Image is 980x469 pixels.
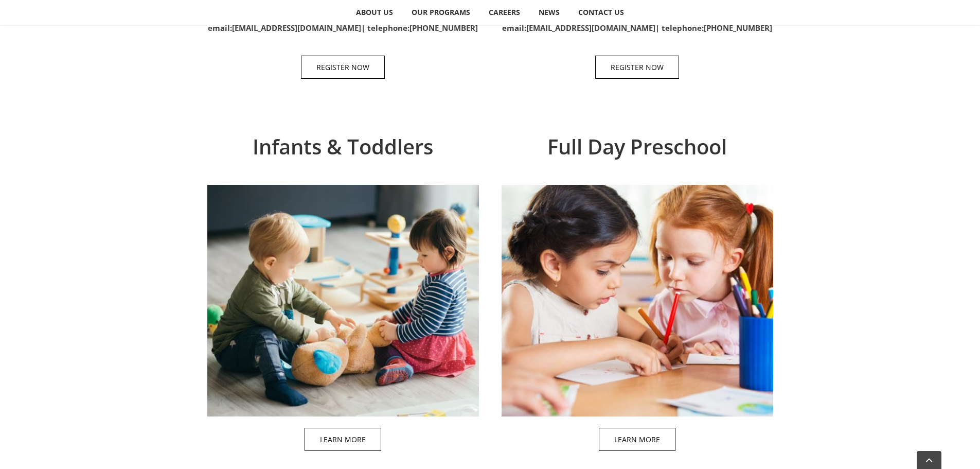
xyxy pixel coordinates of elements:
a: CAREERS [480,2,529,23]
span: CAREERS [489,9,520,16]
a: [PHONE_NUMBER] [704,23,772,33]
a: REGISTER NOW [301,56,385,79]
a: OUR PROGRAMS [403,2,479,23]
a: [EMAIL_ADDRESS][DOMAIN_NAME] [526,23,655,33]
a: [PHONE_NUMBER] [409,23,478,33]
strong: email: | telephone: [208,23,478,33]
a: REGISTER NOW [595,56,679,79]
span: REGISTER NOW [316,63,369,72]
span: REGISTER NOW [611,63,664,72]
a: ABOUT US [347,2,402,23]
span: ABOUT US [356,9,393,16]
strong: email: | telephone: [502,23,772,33]
span: NEWS [539,9,560,16]
span: CONTACT US [578,9,624,16]
a: [EMAIL_ADDRESS][DOMAIN_NAME] [232,23,361,33]
a: NEWS [530,2,569,23]
span: OUR PROGRAMS [412,9,470,16]
a: CONTACT US [569,2,633,23]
